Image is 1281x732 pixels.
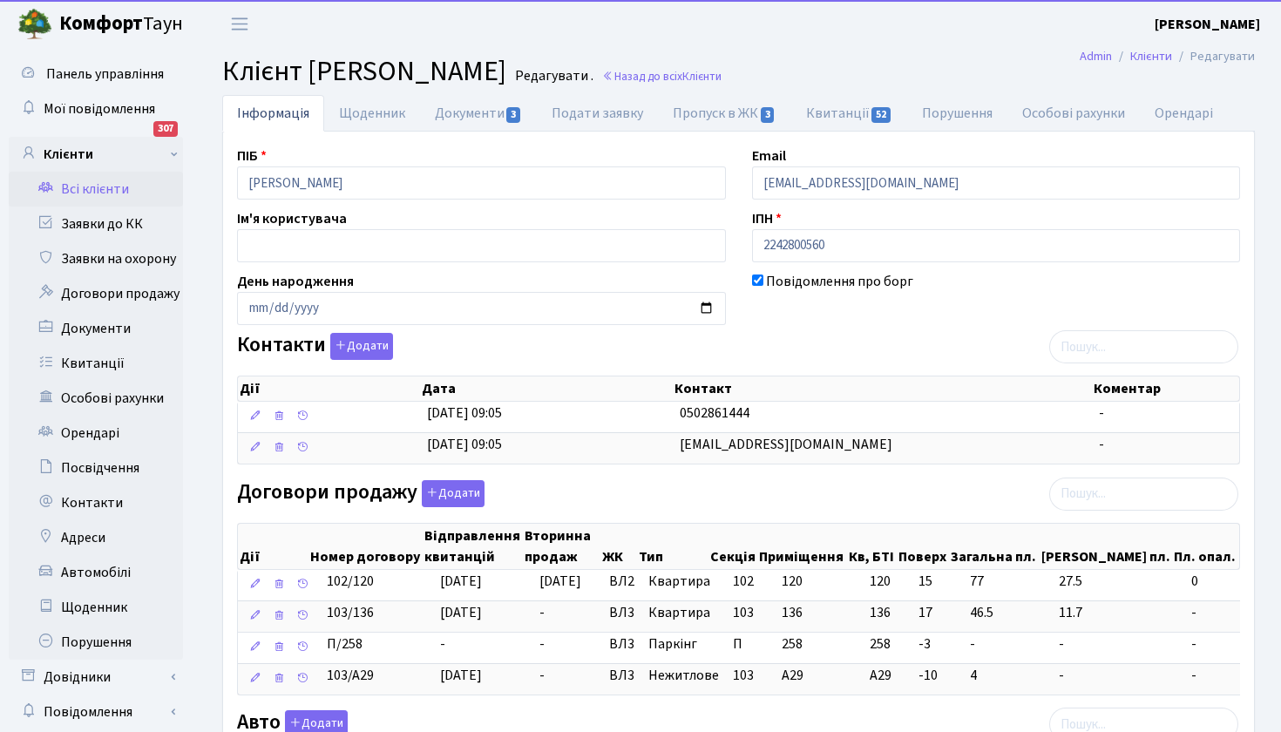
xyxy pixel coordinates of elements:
span: 258 [782,634,803,654]
span: [DATE] [440,666,482,685]
a: Заявки до КК [9,207,183,241]
a: Квитанції [791,95,907,132]
a: Заявки на охорону [9,241,183,276]
span: ВЛ3 [609,603,634,623]
th: Відправлення квитанцій [423,524,523,569]
img: logo.png [17,7,52,42]
label: ПІБ [237,146,267,166]
a: Додати [326,330,393,361]
span: 120 [782,572,803,591]
li: Редагувати [1172,47,1255,66]
a: Мої повідомлення307 [9,91,183,126]
a: Довідники [9,660,183,695]
span: П/258 [327,634,363,654]
div: 307 [153,121,178,137]
span: Таун [59,10,183,39]
a: Адреси [9,520,183,555]
span: Клієнти [682,68,722,85]
span: - [1059,634,1177,654]
span: 0502861444 [680,403,749,423]
span: ВЛ3 [609,666,634,686]
input: Пошук... [1049,478,1238,511]
label: День народження [237,271,354,292]
th: Вторинна продаж [523,524,601,569]
th: Пл. опал. [1172,524,1239,569]
span: - [1191,603,1243,623]
span: 77 [970,572,1045,592]
span: Мої повідомлення [44,99,155,119]
th: Дії [238,524,308,569]
span: Паркінг [648,634,719,654]
a: Інформація [222,95,324,132]
span: 11.7 [1059,603,1177,623]
span: 258 [870,634,905,654]
a: Документи [9,311,183,346]
span: 136 [782,603,803,622]
span: 102 [733,572,754,591]
span: Клієнт [PERSON_NAME] [222,51,506,91]
a: Контакти [9,485,183,520]
button: Переключити навігацію [218,10,261,38]
a: Особові рахунки [9,381,183,416]
th: Дії [238,376,420,401]
b: [PERSON_NAME] [1155,15,1260,34]
a: Назад до всіхКлієнти [602,68,722,85]
a: Пропуск в ЖК [658,95,790,132]
span: [DATE] [539,572,581,591]
label: Договори продажу [237,480,485,507]
a: Особові рахунки [1007,95,1140,132]
button: Контакти [330,333,393,360]
a: [PERSON_NAME] [1155,14,1260,35]
a: Орендарі [1140,95,1228,132]
span: Квартира [648,572,719,592]
span: 103/136 [327,603,374,622]
span: - [440,634,445,654]
span: 3 [761,107,775,123]
th: Коментар [1092,376,1239,401]
a: Подати заявку [537,95,658,132]
span: -3 [918,634,956,654]
label: Повідомлення про борг [766,271,913,292]
a: Автомобілі [9,555,183,590]
a: Договори продажу [9,276,183,311]
a: Додати [417,477,485,507]
th: Приміщення [757,524,847,569]
a: Квитанції [9,346,183,381]
span: 52 [871,107,891,123]
th: ЖК [600,524,636,569]
span: П [733,634,742,654]
span: 0 [1191,572,1243,592]
a: Admin [1080,47,1112,65]
span: - [1191,666,1243,686]
span: 136 [870,603,905,623]
a: Панель управління [9,57,183,91]
span: Нежитлове [648,666,719,686]
th: [PERSON_NAME] пл. [1040,524,1172,569]
a: Порушення [9,625,183,660]
a: Всі клієнти [9,172,183,207]
th: Номер договору [308,524,423,569]
span: 3 [506,107,520,123]
a: Щоденник [324,95,420,132]
span: [DATE] [440,603,482,622]
span: 103 [733,666,754,685]
span: 4 [970,666,1045,686]
span: А29 [870,666,905,686]
span: 17 [918,603,956,623]
label: ІПН [752,208,782,229]
span: Квартира [648,603,719,623]
label: Ім'я користувача [237,208,347,229]
span: - [1059,666,1177,686]
a: Орендарі [9,416,183,451]
a: Документи [420,95,537,132]
span: - [1099,403,1104,423]
b: Комфорт [59,10,143,37]
a: Клієнти [9,137,183,172]
th: Тип [637,524,708,569]
span: - [539,634,545,654]
span: 103/А29 [327,666,374,685]
span: [DATE] [440,572,482,591]
th: Загальна пл. [949,524,1040,569]
span: А29 [782,666,803,685]
small: Редагувати . [512,68,593,85]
